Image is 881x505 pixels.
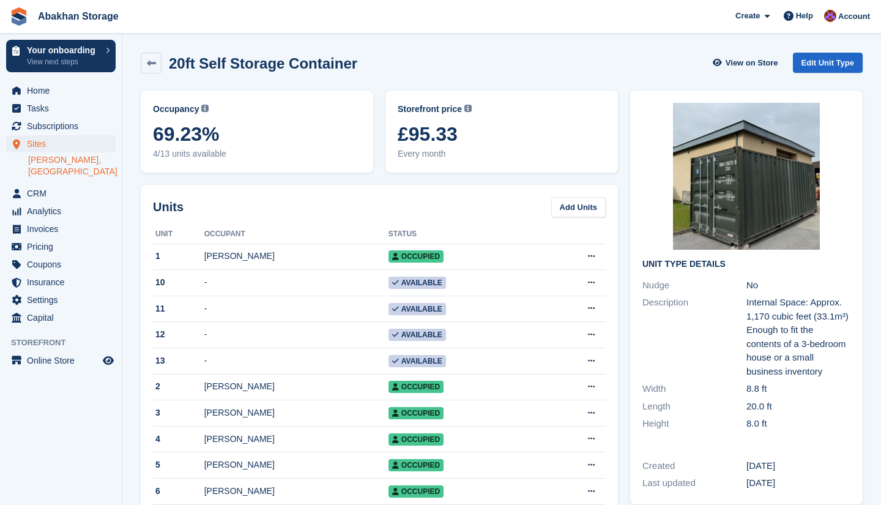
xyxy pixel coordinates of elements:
span: Sites [27,135,100,152]
span: Coupons [27,256,100,273]
a: menu [6,82,116,99]
th: Unit [153,225,204,244]
div: 2 [153,380,204,393]
div: 11 [153,302,204,315]
span: Occupied [388,459,444,471]
div: [PERSON_NAME] [204,433,388,446]
span: Storefront price [398,103,462,116]
img: stora-icon-8386f47178a22dfd0bd8f6a31ec36ba5ce8667c1dd55bd0f319d3a0aa187defe.svg [10,7,28,26]
span: Occupancy [153,103,199,116]
span: Online Store [27,352,100,369]
div: [DATE] [746,476,850,490]
a: menu [6,135,116,152]
div: [PERSON_NAME] [204,406,388,419]
span: CRM [27,185,100,202]
div: Description [642,296,746,378]
img: icon-info-grey-7440780725fd019a000dd9b08b2336e03edf1995a4989e88bcd33f0948082b44.svg [201,105,209,112]
a: menu [6,291,116,309]
a: menu [6,118,116,135]
div: 8.0 ft [746,417,850,431]
div: 12 [153,328,204,341]
a: menu [6,185,116,202]
span: Insurance [27,274,100,291]
a: Abakhan Storage [33,6,124,26]
div: [PERSON_NAME] [204,380,388,393]
a: Preview store [101,353,116,368]
th: Occupant [204,225,388,244]
span: Available [388,355,446,367]
p: Your onboarding [27,46,100,54]
div: [DATE] [746,459,850,473]
span: Account [838,10,870,23]
span: View on Store [726,57,778,69]
span: Create [735,10,760,22]
div: 8.8 ft [746,382,850,396]
span: Subscriptions [27,118,100,135]
span: Invoices [27,220,100,238]
div: Height [642,417,746,431]
h2: Unit Type details [642,260,850,269]
span: Analytics [27,203,100,220]
div: 20.0 ft [746,400,850,414]
span: 4/13 units available [153,148,361,160]
a: menu [6,100,116,117]
a: Edit Unit Type [793,53,863,73]
div: 3 [153,406,204,419]
a: menu [6,352,116,369]
span: Available [388,329,446,341]
span: Help [796,10,813,22]
h2: Units [153,198,184,216]
span: Occupied [388,250,444,263]
span: Capital [27,309,100,326]
span: Occupied [388,485,444,498]
div: 4 [153,433,204,446]
a: menu [6,238,116,255]
td: - [204,322,388,348]
div: 1 [153,250,204,263]
h2: 20ft Self Storage Container [169,55,357,72]
span: Settings [27,291,100,309]
div: 5 [153,458,204,471]
th: Status [388,225,539,244]
div: 10 [153,276,204,289]
span: £95.33 [398,123,606,145]
span: 69.23% [153,123,361,145]
a: Add Units [551,197,606,217]
span: Occupied [388,381,444,393]
span: Occupied [388,433,444,446]
span: Storefront [11,337,122,349]
div: 13 [153,354,204,367]
a: menu [6,203,116,220]
span: Tasks [27,100,100,117]
div: Width [642,382,746,396]
div: No [746,279,850,293]
div: [PERSON_NAME] [204,458,388,471]
a: menu [6,274,116,291]
a: View on Store [712,53,783,73]
div: Created [642,459,746,473]
div: [PERSON_NAME] [204,485,388,498]
a: menu [6,256,116,273]
span: Every month [398,148,606,160]
p: View next steps [27,56,100,67]
td: - [204,296,388,322]
span: Occupied [388,407,444,419]
a: [PERSON_NAME], [GEOGRAPHIC_DATA] [28,154,116,178]
div: Length [642,400,746,414]
div: Nudge [642,279,746,293]
td: - [204,348,388,375]
a: Your onboarding View next steps [6,40,116,72]
span: Available [388,303,446,315]
a: menu [6,309,116,326]
div: [PERSON_NAME] [204,250,388,263]
div: 6 [153,485,204,498]
span: Home [27,82,100,99]
img: Blank%20240%20x%20240.jpg [673,103,820,250]
img: icon-info-grey-7440780725fd019a000dd9b08b2336e03edf1995a4989e88bcd33f0948082b44.svg [464,105,472,112]
img: William Abakhan [824,10,836,22]
span: Pricing [27,238,100,255]
div: Last updated [642,476,746,490]
div: Internal Space: Approx. 1,170 cubic feet (33.1m³) Enough to fit the contents of a 3-bedroom house... [746,296,850,378]
td: - [204,270,388,296]
span: Available [388,277,446,289]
